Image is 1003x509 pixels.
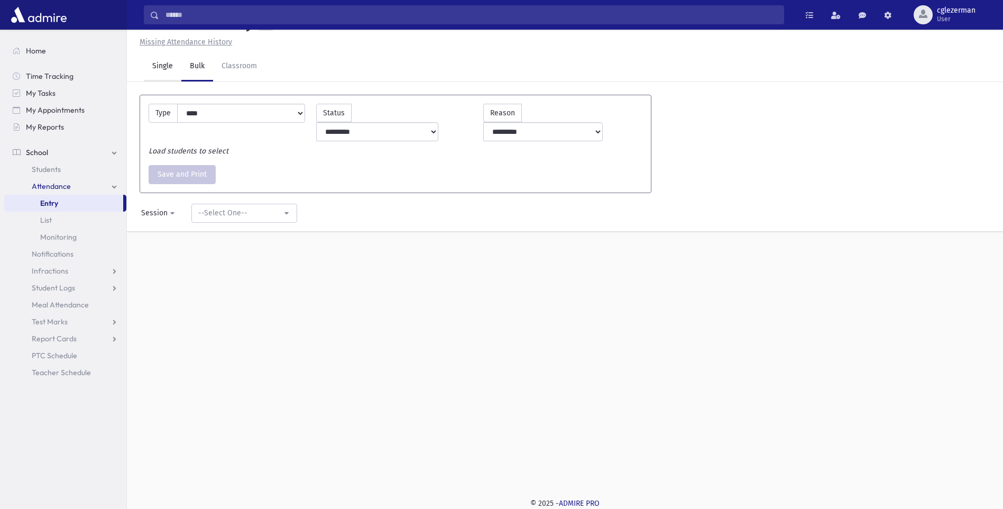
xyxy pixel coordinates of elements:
[32,249,73,259] span: Notifications
[26,105,85,115] span: My Appointments
[4,229,126,246] a: Monitoring
[141,207,168,219] div: Session
[149,104,178,123] label: Type
[32,165,61,174] span: Students
[32,368,91,377] span: Teacher Schedule
[4,212,126,229] a: List
[181,52,213,81] a: Bulk
[149,165,216,184] button: Save and Print
[32,334,77,343] span: Report Cards
[4,161,126,178] a: Students
[4,144,126,161] a: School
[198,207,282,219] div: --Select One--
[159,5,784,24] input: Search
[4,296,126,313] a: Meal Attendance
[4,313,126,330] a: Test Marks
[140,38,232,47] u: Missing Attendance History
[135,38,232,47] a: Missing Attendance History
[4,102,126,119] a: My Appointments
[144,52,181,81] a: Single
[4,246,126,262] a: Notifications
[26,122,64,132] span: My Reports
[4,279,126,296] a: Student Logs
[32,266,68,276] span: Infractions
[4,364,126,381] a: Teacher Schedule
[32,181,71,191] span: Attendance
[40,232,77,242] span: Monitoring
[4,262,126,279] a: Infractions
[937,15,976,23] span: User
[26,88,56,98] span: My Tasks
[143,146,648,157] div: Load students to select
[4,347,126,364] a: PTC Schedule
[316,104,352,122] label: Status
[26,46,46,56] span: Home
[4,178,126,195] a: Attendance
[32,283,75,293] span: Student Logs
[4,68,126,85] a: Time Tracking
[32,300,89,310] span: Meal Attendance
[26,148,48,157] span: School
[213,52,265,81] a: Classroom
[191,204,297,223] button: --Select One--
[4,119,126,135] a: My Reports
[4,85,126,102] a: My Tasks
[32,351,77,360] span: PTC Schedule
[4,195,123,212] a: Entry
[26,71,73,81] span: Time Tracking
[40,215,52,225] span: List
[937,6,976,15] span: cglezerman
[4,42,126,59] a: Home
[32,317,68,326] span: Test Marks
[134,204,183,223] button: Session
[4,330,126,347] a: Report Cards
[40,198,58,208] span: Entry
[144,498,986,509] div: © 2025 -
[8,4,69,25] img: AdmirePro
[483,104,522,122] label: Reason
